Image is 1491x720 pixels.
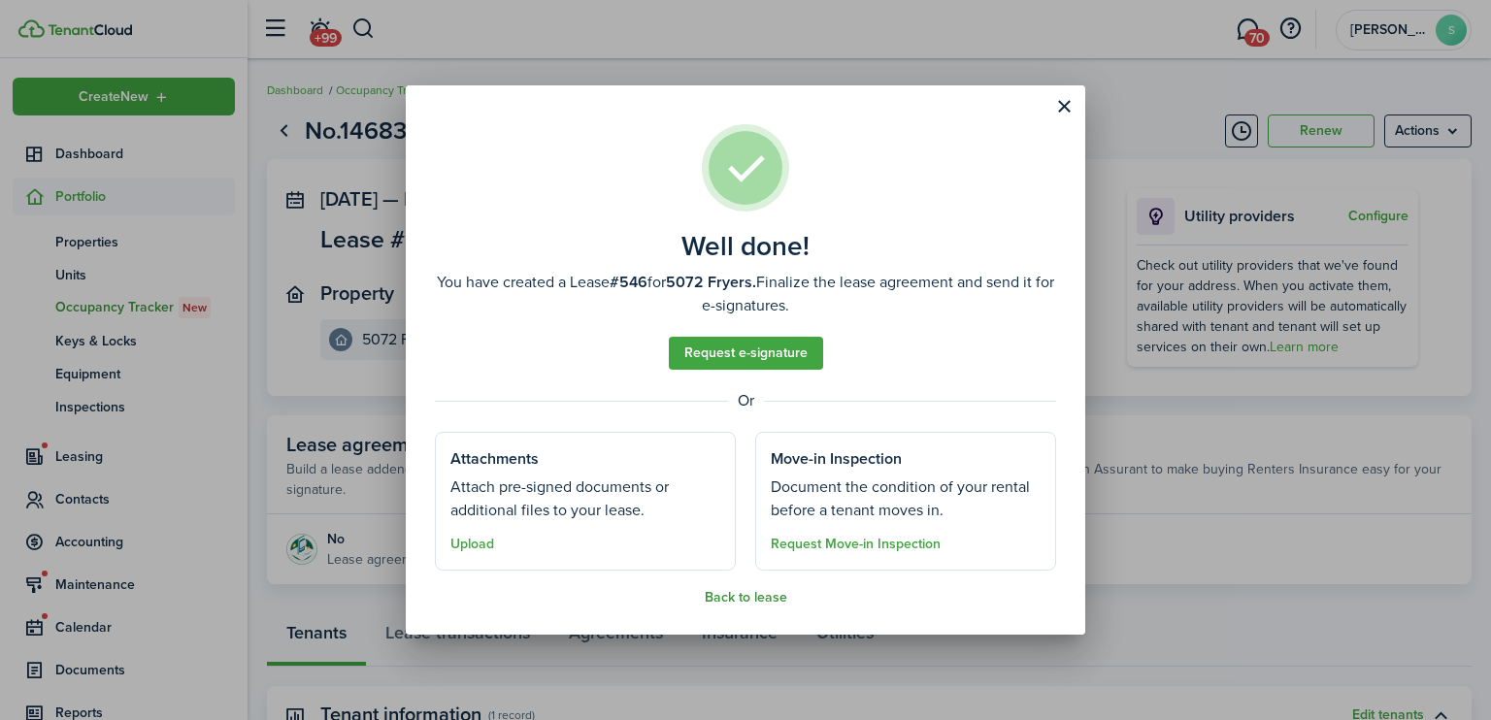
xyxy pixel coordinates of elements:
button: Upload [450,537,494,552]
button: Request Move-in Inspection [771,537,941,552]
well-done-description: You have created a Lease for Finalize the lease agreement and send it for e-signatures. [435,271,1056,317]
b: 5072 Fryers. [666,271,756,293]
button: Close modal [1047,90,1080,123]
a: Request e-signature [669,337,823,370]
button: Back to lease [705,590,787,605]
well-done-title: Well done! [681,231,810,262]
well-done-section-title: Attachments [450,447,539,471]
well-done-section-title: Move-in Inspection [771,447,902,471]
well-done-section-description: Attach pre-signed documents or additional files to your lease. [450,475,720,522]
well-done-separator: Or [435,389,1056,412]
b: #546 [610,271,647,293]
well-done-section-description: Document the condition of your rental before a tenant moves in. [771,475,1041,522]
